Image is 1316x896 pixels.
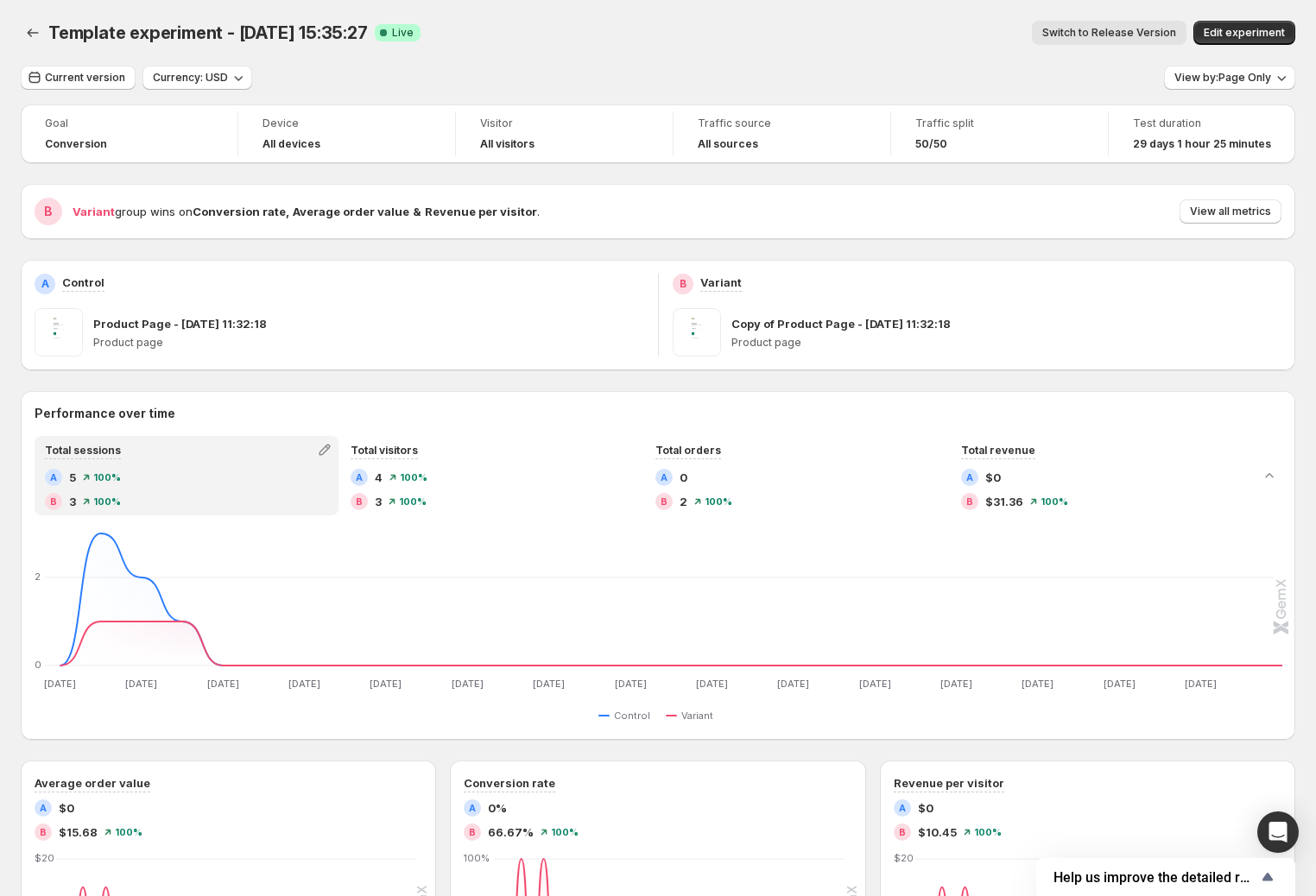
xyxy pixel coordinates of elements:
h2: A [966,472,973,483]
span: Test duration [1133,117,1271,130]
span: Control [614,709,650,722]
span: Live [392,26,414,40]
span: 66.67% [488,823,534,841]
span: Total orders [655,444,721,457]
h2: B [899,827,906,837]
span: $15.68 [59,823,98,841]
span: group wins on . [73,205,540,218]
text: [DATE] [858,678,890,690]
text: [DATE] [452,678,484,690]
h2: Performance over time [35,405,1281,422]
button: Switch to Release Version [1032,21,1186,45]
button: Control [598,705,657,726]
span: $0 [59,799,74,817]
h2: A [661,472,667,483]
strong: Conversion rate [193,205,286,218]
text: 2 [35,571,41,583]
h2: A [50,472,57,483]
span: 100 % [93,496,121,507]
text: [DATE] [1104,678,1136,690]
strong: Average order value [293,205,409,218]
span: $10.45 [918,823,957,841]
span: Variant [73,205,115,218]
text: [DATE] [940,678,972,690]
img: Copy of Product Page - Aug 22, 11:32:18 [673,308,721,357]
span: Variant [681,709,713,722]
span: Edit experiment [1204,26,1285,40]
a: Traffic split50/50 [915,115,1084,153]
p: Product page [731,336,1282,350]
h2: B [356,496,363,507]
h3: Revenue per visitor [894,774,1004,792]
button: View by:Page Only [1164,66,1295,90]
span: Template experiment - [DATE] 15:35:27 [48,22,368,43]
strong: & [413,205,421,218]
text: [DATE] [696,678,728,690]
button: Show survey - Help us improve the detailed report for A/B campaigns [1053,867,1278,887]
text: 100% [464,852,490,864]
h3: Average order value [35,774,150,792]
text: [DATE] [44,678,76,690]
span: Device [263,117,431,130]
text: $20 [35,852,54,864]
p: Product Page - [DATE] 11:32:18 [93,315,267,332]
strong: Revenue per visitor [425,205,537,218]
text: [DATE] [1185,678,1217,690]
button: Collapse chart [1257,464,1281,488]
span: 2 [680,493,687,510]
span: Visitor [480,117,649,130]
span: 100 % [399,496,427,507]
text: [DATE] [288,678,320,690]
span: 100 % [705,496,732,507]
span: 100 % [1041,496,1068,507]
button: View all metrics [1180,199,1281,224]
a: Test duration29 days 1 hour 25 minutes [1133,115,1271,153]
h2: B [44,203,53,220]
h2: A [356,472,363,483]
span: 0% [488,799,507,817]
button: Edit experiment [1193,21,1295,45]
h2: B [661,496,667,507]
span: 100 % [115,827,142,837]
button: Current version [21,66,136,90]
span: $0 [985,469,1001,486]
span: Traffic source [698,117,866,130]
h2: B [680,277,686,291]
text: [DATE] [777,678,809,690]
span: Total visitors [351,444,418,457]
h2: A [40,803,47,813]
h2: B [40,827,47,837]
h3: Conversion rate [464,774,555,792]
h2: A [469,803,476,813]
p: Variant [700,274,742,291]
span: 50/50 [915,137,947,151]
span: Current version [45,71,125,85]
img: Product Page - Aug 22, 11:32:18 [35,308,83,357]
span: Total revenue [961,444,1035,457]
h4: All devices [263,137,320,151]
span: $0 [918,799,933,817]
h2: B [469,827,476,837]
text: $20 [894,852,914,864]
span: 100 % [974,827,1002,837]
span: View all metrics [1190,205,1271,218]
span: Conversion [45,137,107,151]
span: Help us improve the detailed report for A/B campaigns [1053,869,1257,886]
text: [DATE] [533,678,565,690]
span: Traffic split [915,117,1084,130]
span: $31.36 [985,493,1023,510]
h2: A [41,277,49,291]
button: Currency: USD [142,66,252,90]
button: Back [21,21,45,45]
span: 29 days 1 hour 25 minutes [1133,137,1271,151]
span: 3 [375,493,382,510]
text: [DATE] [125,678,157,690]
a: DeviceAll devices [263,115,431,153]
strong: , [286,205,289,218]
text: [DATE] [1022,678,1053,690]
h4: All sources [698,137,758,151]
span: 0 [680,469,687,486]
span: 100 % [93,472,121,483]
span: Switch to Release Version [1042,26,1176,40]
span: Total sessions [45,444,121,457]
